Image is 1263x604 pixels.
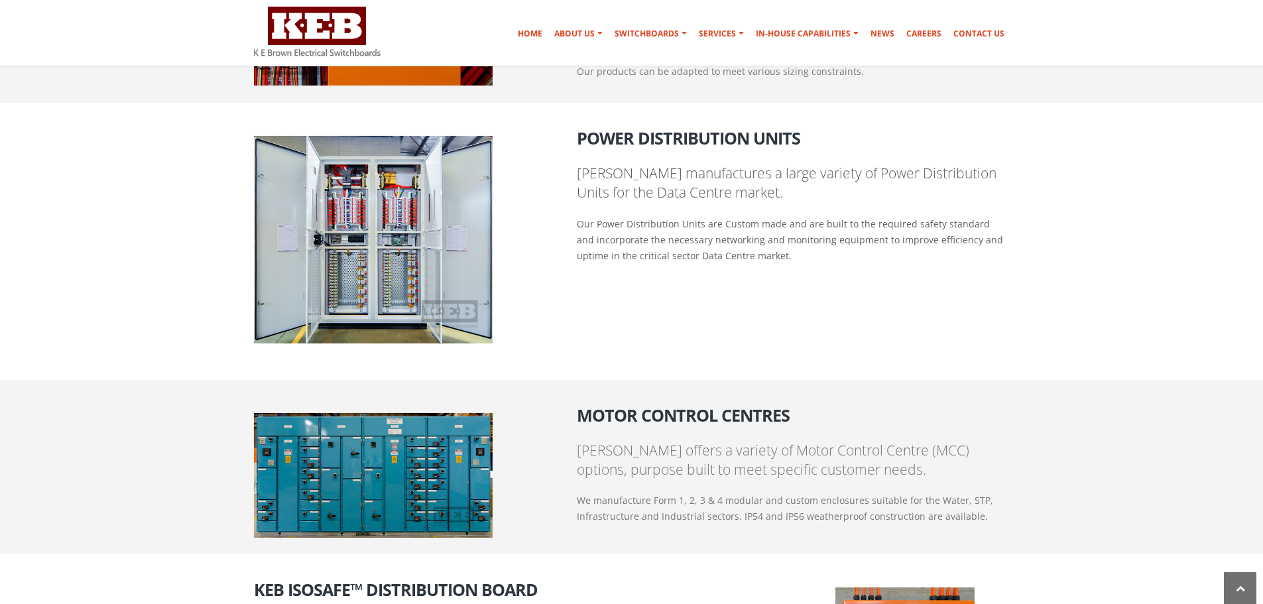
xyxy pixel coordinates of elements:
[577,396,1010,424] h2: Motor Control Centres
[577,119,1010,147] h2: Power Distribution Units
[865,21,900,47] a: News
[901,21,947,47] a: Careers
[693,21,749,47] a: Services
[577,64,1010,80] p: Our products can be adapted to meet various sizing constraints.
[609,21,692,47] a: Switchboards
[577,441,1010,480] p: [PERSON_NAME] offers a variety of Motor Control Centre (MCC) options, purpose built to meet speci...
[254,7,381,56] img: K E Brown Electrical Switchboards
[948,21,1010,47] a: Contact Us
[577,493,1010,524] p: We manufacture Form 1, 2, 3 & 4 modular and custom enclosures suitable for the Water, STP, Infras...
[751,21,864,47] a: In-house Capabilities
[577,164,1010,203] p: [PERSON_NAME] manufactures a large variety of Power Distribution Units for the Data Centre market.
[577,216,1010,264] p: Our Power Distribution Units are Custom made and are built to the required safety standard and in...
[512,21,548,47] a: Home
[549,21,608,47] a: About Us
[254,571,751,599] h2: KEB IsoSafe™ Distribution Board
